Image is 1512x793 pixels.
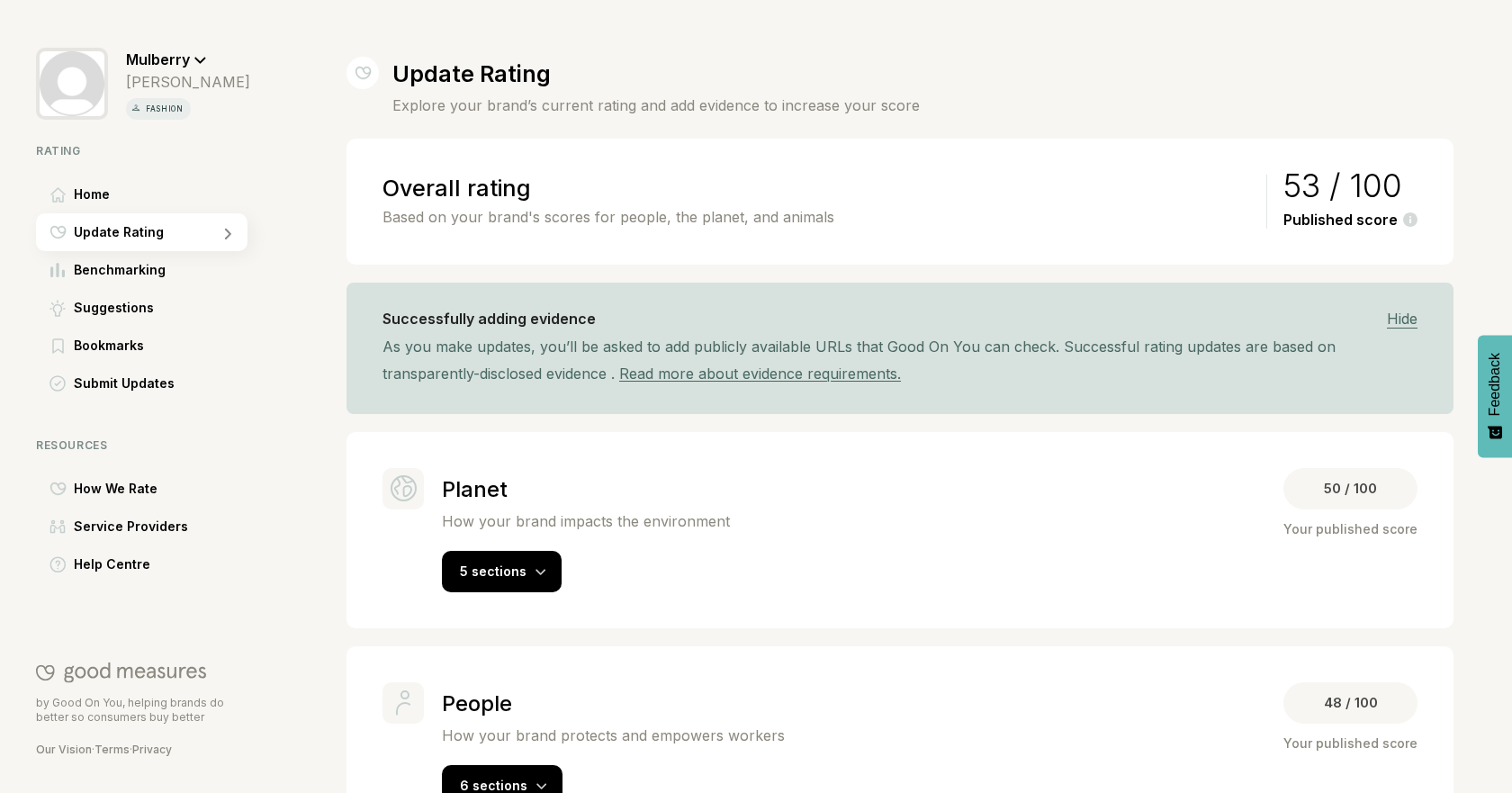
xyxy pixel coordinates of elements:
[49,482,67,496] img: How We Rate
[442,690,785,716] h2: People
[50,263,65,277] img: Benchmarking
[382,333,1417,387] div: As you make updates, you’ll be asked to add publicly available URLs that Good On You can check. S...
[36,213,250,251] a: Update RatingUpdate Rating
[36,662,206,683] img: Good On You
[619,365,901,383] a: Read more about evidence requirements.
[49,225,67,239] img: Update Rating
[36,696,247,725] p: by Good On You, helping brands do better so consumers buy better
[1283,175,1417,196] div: 53 / 100
[442,726,785,744] p: How your brand protects and empowers workers
[49,375,66,392] img: Submit Updates
[36,470,250,508] a: How We RateHow We Rate
[442,476,730,502] h2: Planet
[130,102,143,115] img: vertical icon
[460,563,526,579] span: 5 sections
[1487,353,1503,416] span: Feedback
[355,57,372,89] img: Update Rating
[36,289,250,327] a: SuggestionsSuggestions
[94,743,130,756] a: Terms
[49,556,67,573] img: Help Centre
[36,365,250,402] a: Submit UpdatesSubmit Updates
[49,519,66,534] img: Service Providers
[36,545,250,583] a: Help CentreHelp Centre
[1283,212,1417,229] div: Published score
[392,60,920,87] h1: Update Rating
[36,508,250,545] a: Service ProvidersService Providers
[396,690,411,716] img: People
[50,187,66,203] img: Home
[1433,714,1494,775] iframe: Website support platform help button
[126,50,190,68] span: Mulberry
[74,221,164,243] span: Update Rating
[74,184,110,205] span: Home
[391,475,417,501] img: Planet
[382,311,596,328] h3: Successfully adding evidence
[1283,468,1417,509] div: 50 / 100
[460,778,527,793] span: 6 sections
[36,327,250,365] a: BookmarksBookmarks
[36,438,250,452] div: Resources
[1283,518,1417,540] div: Your published score
[1283,682,1417,724] div: 48 / 100
[36,743,92,756] a: Our Vision
[49,300,66,317] img: Suggestions
[36,176,250,213] a: HomeHome
[74,478,157,500] span: How We Rate
[142,102,187,116] p: fashion
[1283,733,1417,754] div: Your published score
[126,73,250,91] div: [PERSON_NAME]
[74,335,144,356] span: Bookmarks
[36,251,250,289] a: BenchmarkingBenchmarking
[1478,335,1512,457] button: Feedback - Show survey
[74,297,154,319] span: Suggestions
[74,259,166,281] span: Benchmarking
[74,373,175,394] span: Submit Updates
[74,554,150,575] span: Help Centre
[392,95,920,116] h4: Explore your brand’s current rating and add evidence to increase your score
[74,516,188,537] span: Service Providers
[36,144,250,158] div: Rating
[442,512,730,530] p: How your brand impacts the environment
[52,338,64,354] img: Bookmarks
[132,743,172,756] a: Privacy
[382,206,1257,228] p: Based on your brand's scores for people, the planet, and animals
[1387,310,1417,329] span: Hide
[382,175,1257,202] h2: Overall rating
[36,743,247,757] div: · ·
